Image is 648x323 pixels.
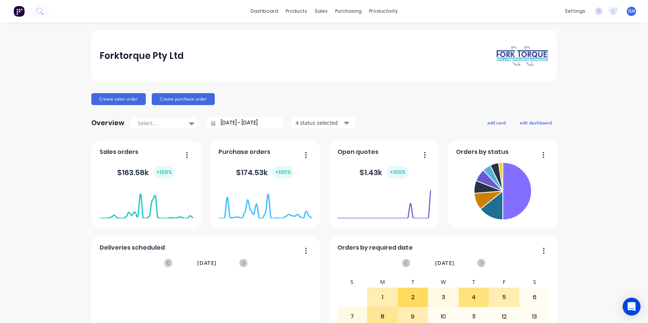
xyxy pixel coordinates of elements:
[13,6,25,17] img: Factory
[218,148,270,156] span: Purchase orders
[428,288,458,307] div: 3
[337,277,368,288] div: S
[398,277,428,288] div: T
[359,166,409,178] div: $ 1.43k
[387,166,409,178] div: + 100 %
[337,243,413,252] span: Orders by required date
[236,166,294,178] div: $ 174.53k
[482,118,510,127] button: add card
[628,8,635,15] span: GH
[100,148,138,156] span: Sales orders
[456,148,509,156] span: Orders by status
[515,118,557,127] button: edit dashboard
[367,277,398,288] div: M
[153,166,175,178] div: + 100 %
[100,243,165,252] span: Deliveries scheduled
[311,6,331,17] div: sales
[561,6,589,17] div: settings
[428,277,459,288] div: W
[459,277,489,288] div: T
[91,93,146,105] button: Create sales order
[368,288,397,307] div: 1
[100,48,184,63] div: Forktorque Pty Ltd
[117,166,175,178] div: $ 163.58k
[489,277,519,288] div: F
[91,115,125,130] div: Overview
[519,277,550,288] div: S
[152,93,215,105] button: Create purchase order
[489,288,519,307] div: 5
[247,6,282,17] a: dashboard
[296,119,343,127] div: 4 status selected
[459,288,489,307] div: 4
[331,6,365,17] div: purchasing
[623,298,641,316] div: Open Intercom Messenger
[398,288,428,307] div: 2
[520,288,550,307] div: 6
[292,117,355,129] button: 4 status selected
[282,6,311,17] div: products
[337,148,378,156] span: Open quotes
[496,46,548,66] img: Forktorque Pty Ltd
[435,259,454,267] span: [DATE]
[197,259,217,267] span: [DATE]
[365,6,402,17] div: productivity
[272,166,294,178] div: + 100 %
